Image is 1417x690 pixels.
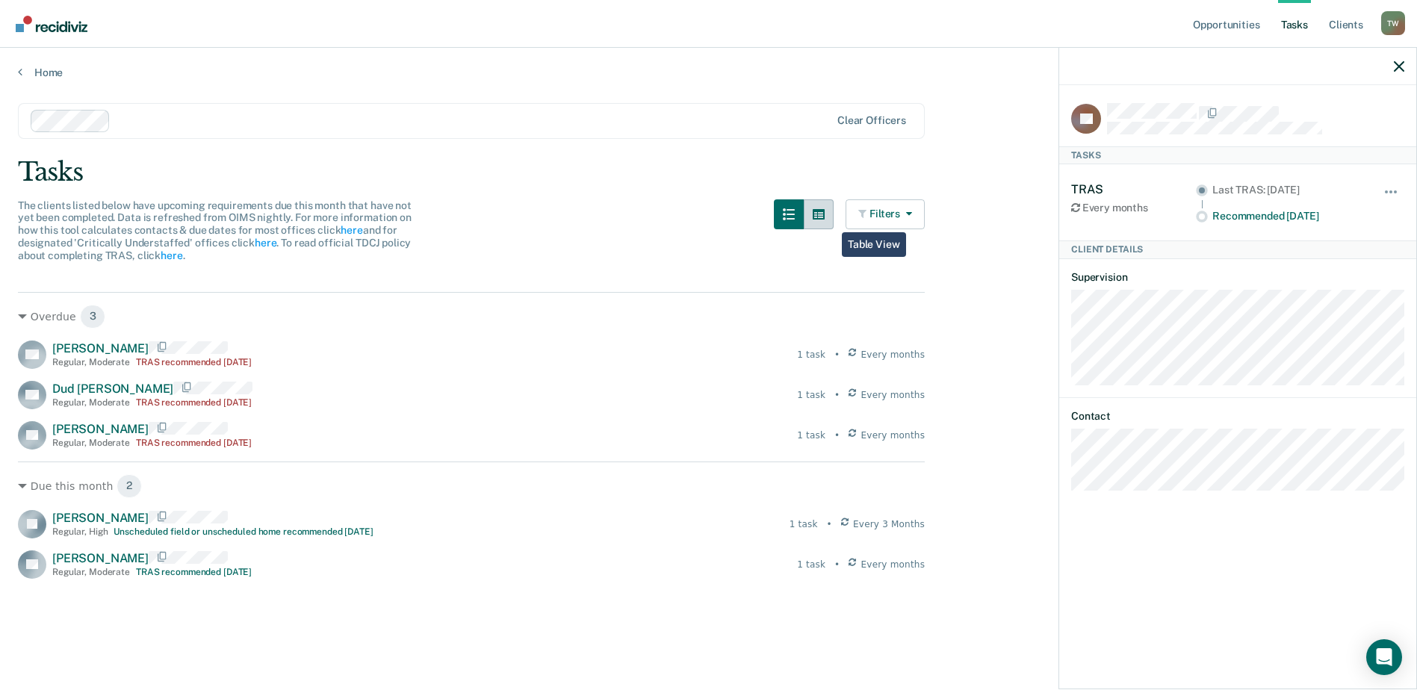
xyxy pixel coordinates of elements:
img: Recidiviz [16,16,87,32]
a: here [255,237,276,249]
span: Every months [861,388,925,402]
span: Every 3 Months [853,517,925,531]
div: Clear officers [837,114,906,127]
span: Every months [861,429,925,442]
div: TRAS [1071,182,1196,196]
span: The clients listed below have upcoming requirements due this month that have not yet been complet... [18,199,412,261]
div: • [834,429,840,442]
div: Regular , High [52,526,108,537]
div: TRAS recommended [DATE] [136,397,252,408]
div: Due this month [18,474,925,498]
div: 1 task [790,517,818,531]
button: Profile dropdown button [1381,11,1405,35]
div: 1 task [797,348,825,361]
div: • [834,388,840,402]
button: Filters [846,199,925,229]
span: [PERSON_NAME] [52,511,149,525]
div: TRAS recommended [DATE] [136,438,252,448]
div: Regular , Moderate [52,567,130,577]
span: [PERSON_NAME] [52,422,149,436]
a: Home [18,66,1399,79]
div: • [834,558,840,571]
div: TRAS recommended [DATE] [136,567,252,577]
span: [PERSON_NAME] [52,341,149,355]
div: T W [1381,11,1405,35]
div: • [834,348,840,361]
div: TRAS recommended [DATE] [136,357,252,367]
dt: Contact [1071,410,1404,423]
div: • [827,517,832,531]
div: 1 task [797,388,825,402]
div: Tasks [18,157,1399,187]
dt: Supervision [1071,271,1404,284]
span: Every months [861,558,925,571]
a: here [341,224,362,236]
span: [PERSON_NAME] [52,551,149,565]
div: Client Details [1059,240,1416,258]
div: Recommended [DATE] [1212,210,1362,223]
div: Regular , Moderate [52,438,130,448]
a: here [161,249,182,261]
span: Dud [PERSON_NAME] [52,382,173,396]
div: Unscheduled field or unscheduled home recommended [DATE] [114,526,373,537]
div: Open Intercom Messenger [1366,639,1402,675]
span: 3 [80,305,106,329]
div: 1 task [797,429,825,442]
div: Overdue [18,305,925,329]
div: Regular , Moderate [52,357,130,367]
div: 1 task [797,558,825,571]
div: Regular , Moderate [52,397,130,408]
div: Tasks [1059,146,1416,164]
div: Last TRAS: [DATE] [1212,184,1362,196]
div: Every months [1071,202,1196,214]
span: 2 [117,474,142,498]
span: Every months [861,348,925,361]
